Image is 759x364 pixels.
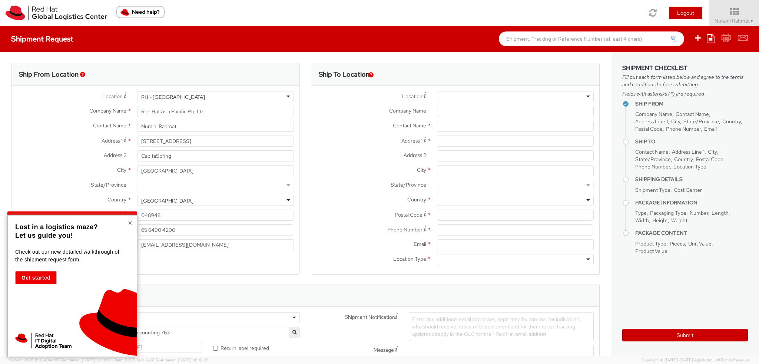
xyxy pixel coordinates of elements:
[393,256,426,262] span: Location Type
[635,217,649,224] span: Width
[404,152,426,158] span: Address 2
[93,122,126,129] span: Contact Name
[635,139,748,144] h4: Ship To
[690,210,708,216] span: Number
[674,156,693,163] span: Country
[635,118,668,125] span: Address Line 1
[387,226,422,233] span: Phone Number
[669,7,702,19] button: Logout
[622,329,748,341] button: Submit
[141,93,205,101] div: RH - [GEOGRAPHIC_DATA]
[635,210,647,216] span: Type
[635,148,669,155] span: Contact Name
[688,240,712,247] span: Unit Value
[9,357,111,363] span: Server: 2025.18.0-a0edd1917ac
[345,313,395,321] span: Shipment Notification
[117,167,126,173] span: City
[712,210,729,216] span: Length
[401,137,422,144] span: Address 1
[414,241,426,247] span: Email
[395,211,422,218] span: Postal Code
[104,152,126,158] span: Address 2
[141,197,193,204] div: [GEOGRAPHIC_DATA]
[15,248,127,264] p: Check out our new detailed walkthrough of the shipment request form.
[696,156,723,163] span: Postal Code
[407,196,426,203] span: Country
[708,148,717,155] span: City
[374,347,394,353] span: Message
[622,90,748,97] span: Fields with asterisks (*) are required
[635,101,748,107] h4: Ship From
[102,137,123,144] span: Address 1
[622,65,748,71] h3: Shipment Checklist
[393,122,426,129] span: Contact Name
[91,181,126,188] span: State/Province
[107,196,126,203] span: Country
[15,232,73,239] strong: Let us guide you!
[666,126,701,132] span: Phone Number
[635,126,663,132] span: Postal Code
[19,71,79,78] h3: Ship From Location
[112,357,209,363] span: Client: 2025.18.0-0e69584
[115,327,300,338] span: APAC Accounting 763
[635,248,667,254] span: Product Value
[650,210,686,216] span: Packaging Type
[704,126,717,132] span: Email
[715,17,754,24] span: Nuraini Rahmat
[635,230,748,236] h4: Package Content
[213,346,218,351] input: Return label required
[671,217,687,224] span: Weight
[6,6,107,20] img: rh-logistics-00dfa346123c4ec078e1.svg
[412,316,580,337] span: Enter any additional email addresses, separated by comma, for individuals who should receive noti...
[635,187,670,193] span: Shipment Type
[499,31,684,46] input: Shipment, Tracking or Reference Number (at least 4 chars)
[15,271,57,284] button: Get started
[11,35,73,43] h4: Shipment Request
[750,18,754,24] span: ▼
[15,223,98,231] strong: Lost in a logistics maze?
[673,163,706,170] span: Location Type
[672,148,705,155] span: Address Line 1
[213,343,270,352] label: Return label required
[391,181,426,188] span: State/Province
[635,200,748,206] h4: Package Information
[635,240,666,247] span: Product Type
[635,111,672,117] span: Company Name
[67,357,111,363] span: master, [DATE] 10:10:00
[670,240,685,247] span: Pieces
[671,118,680,125] span: City
[622,73,748,88] span: Fill out each form listed below and agree to the terms and conditions before submitting
[402,93,422,100] span: Location
[683,118,719,125] span: State/Province
[642,357,750,363] span: Copyright © [DATE]-[DATE] Agistix Inc., All Rights Reserved
[676,111,709,117] span: Contact Name
[652,217,668,224] span: Height
[119,329,296,336] span: APAC Accounting 763
[163,357,209,363] span: master, [DATE] 08:10:29
[635,156,671,163] span: State/Province
[389,107,426,114] span: Company Name
[635,177,748,182] h4: Shipping Details
[722,118,741,125] span: Country
[417,167,426,173] span: City
[128,219,132,227] button: Close
[635,163,670,170] span: Phone Number
[116,6,165,18] button: Need help?
[319,71,369,78] h3: Ship To Location
[89,107,126,114] span: Company Name
[102,93,123,100] span: Location
[674,187,702,193] span: Cost Center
